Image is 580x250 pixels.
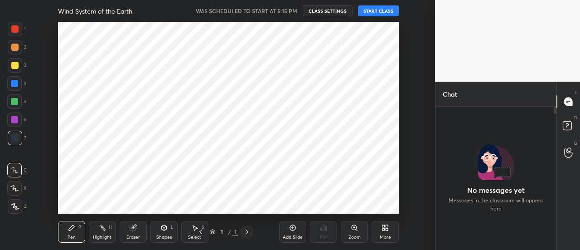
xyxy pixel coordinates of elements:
div: / [228,229,231,235]
div: Select [188,235,201,240]
div: 5 [7,94,26,109]
div: Zoom [348,235,361,240]
div: 1 [232,228,238,236]
h4: Wind System of the Earth [58,7,132,15]
div: Eraser [126,235,140,240]
button: START CLASS [358,5,399,16]
div: More [380,235,391,240]
div: Shapes [156,235,172,240]
div: L [171,225,174,230]
div: P [78,225,81,230]
div: Highlight [93,235,111,240]
div: Add Slide [283,235,303,240]
div: Pen [68,235,76,240]
div: C [7,163,27,177]
div: 2 [8,40,26,54]
h5: WAS SCHEDULED TO START AT 5:15 PM [196,7,297,15]
p: G [574,140,577,147]
div: 1 [8,22,26,36]
div: 1 [217,229,226,235]
div: S [202,225,204,230]
div: 4 [7,76,26,91]
p: Chat [435,82,464,106]
div: H [109,225,112,230]
div: Z [8,199,27,214]
div: X [7,181,27,196]
p: D [574,114,577,121]
button: CLASS SETTINGS [303,5,353,16]
div: 6 [7,113,26,127]
div: 3 [8,58,26,73]
div: 7 [8,131,26,145]
p: T [575,89,577,96]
